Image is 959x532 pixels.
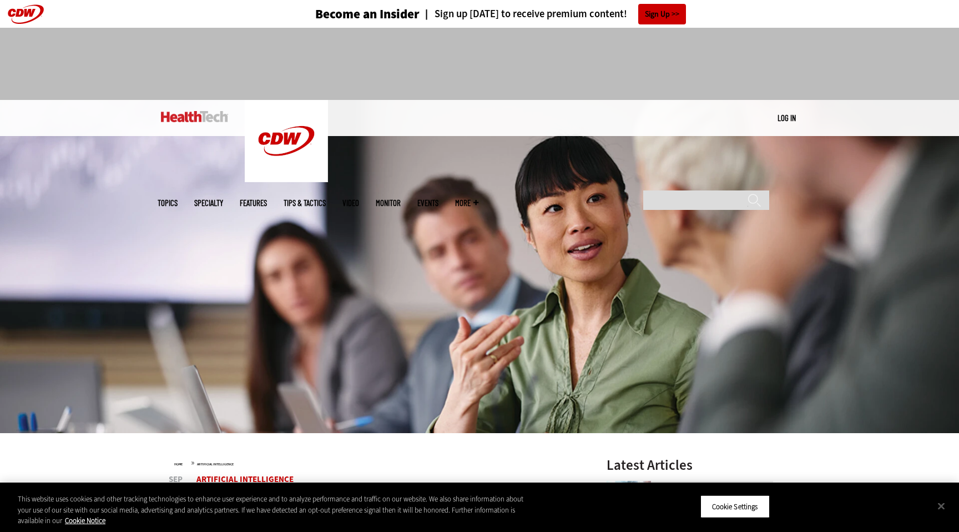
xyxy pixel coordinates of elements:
span: Specialty [194,199,223,207]
a: MonITor [376,199,401,207]
a: Artificial Intelligence [196,474,294,485]
iframe: advertisement [277,39,682,89]
button: Close [929,494,953,518]
span: Sep [169,475,183,484]
div: User menu [778,112,796,124]
img: Healthcare and hacking concept [607,481,651,525]
a: Log in [778,113,796,123]
a: Video [342,199,359,207]
a: Healthcare and hacking concept [607,481,657,490]
a: More information about your privacy [65,516,105,525]
h3: Become an Insider [315,8,420,21]
div: This website uses cookies and other tracking technologies to enhance user experience and to analy... [18,494,527,526]
a: Artificial Intelligence [197,462,234,466]
a: Sign up [DATE] to receive premium content! [420,9,627,19]
div: » [174,458,577,467]
a: Events [417,199,438,207]
h3: Latest Articles [607,458,773,472]
a: Tips & Tactics [284,199,326,207]
a: CDW [245,173,328,185]
img: Home [161,111,228,122]
button: Cookie Settings [700,495,770,518]
a: Features [240,199,267,207]
a: Sign Up [638,4,686,24]
a: Become an Insider [274,8,420,21]
span: More [455,199,478,207]
a: Home [174,462,183,466]
span: Topics [158,199,178,207]
img: Home [245,100,328,182]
